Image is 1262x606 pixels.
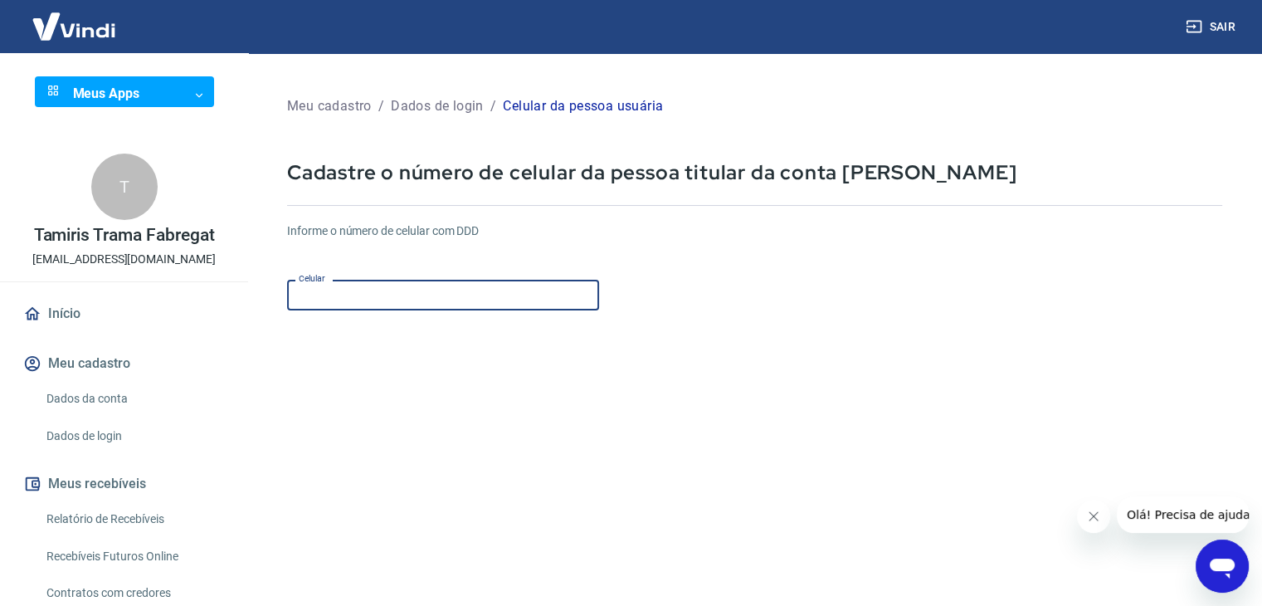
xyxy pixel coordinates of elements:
[40,540,228,574] a: Recebíveis Futuros Online
[40,382,228,416] a: Dados da conta
[34,227,215,244] p: Tamiris Trama Fabregat
[32,251,216,268] p: [EMAIL_ADDRESS][DOMAIN_NAME]
[299,272,325,285] label: Celular
[91,154,158,220] div: T
[391,96,484,116] p: Dados de login
[490,96,496,116] p: /
[10,12,139,25] span: Olá! Precisa de ajuda?
[1077,500,1110,533] iframe: Fechar mensagem
[503,96,663,116] p: Celular da pessoa usuária
[20,345,228,382] button: Meu cadastro
[287,159,1222,185] p: Cadastre o número de celular da pessoa titular da conta [PERSON_NAME]
[40,419,228,453] a: Dados de login
[20,296,228,332] a: Início
[1117,496,1249,533] iframe: Mensagem da empresa
[1196,540,1249,593] iframe: Botão para abrir a janela de mensagens
[287,96,372,116] p: Meu cadastro
[20,466,228,502] button: Meus recebíveis
[1182,12,1242,42] button: Sair
[287,222,1222,240] h6: Informe o número de celular com DDD
[40,502,228,536] a: Relatório de Recebíveis
[378,96,384,116] p: /
[20,1,128,51] img: Vindi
